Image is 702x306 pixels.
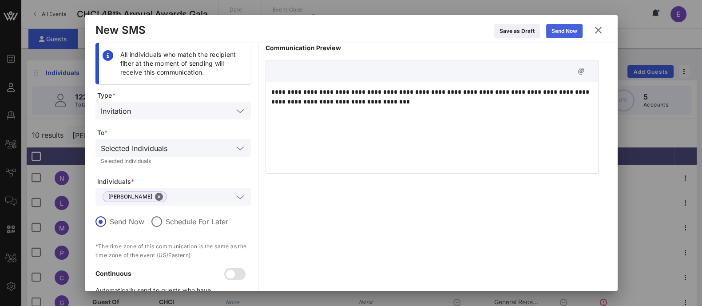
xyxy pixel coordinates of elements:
[494,24,540,38] button: Save as Draft
[500,27,535,36] div: Save as Draft
[101,144,167,152] div: Selected Individuals
[101,159,246,164] div: Selected Individuals
[95,242,251,260] p: *The time zone of this communication is the same as the time zone of the event (US/Eastern)
[101,107,131,115] div: Invitation
[97,128,251,137] span: To
[166,217,228,226] label: Schedule For Later
[97,91,251,100] span: Type
[110,217,144,226] label: Send Now
[95,286,226,305] p: Automatically send to guests who have been added after the scheduled date
[120,50,244,77] div: All individuals who match the recipient filter at the moment of sending will receive this communi...
[551,27,577,36] div: Send Now
[95,269,226,278] p: Continuous
[95,139,251,157] div: Selected Individuals
[95,24,146,37] div: New SMS
[266,43,599,53] p: Communication Preview
[97,177,251,186] span: Individuals
[108,192,161,202] span: [PERSON_NAME]
[155,193,163,201] button: Close
[546,24,583,38] button: Send Now
[95,102,251,119] div: Invitation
